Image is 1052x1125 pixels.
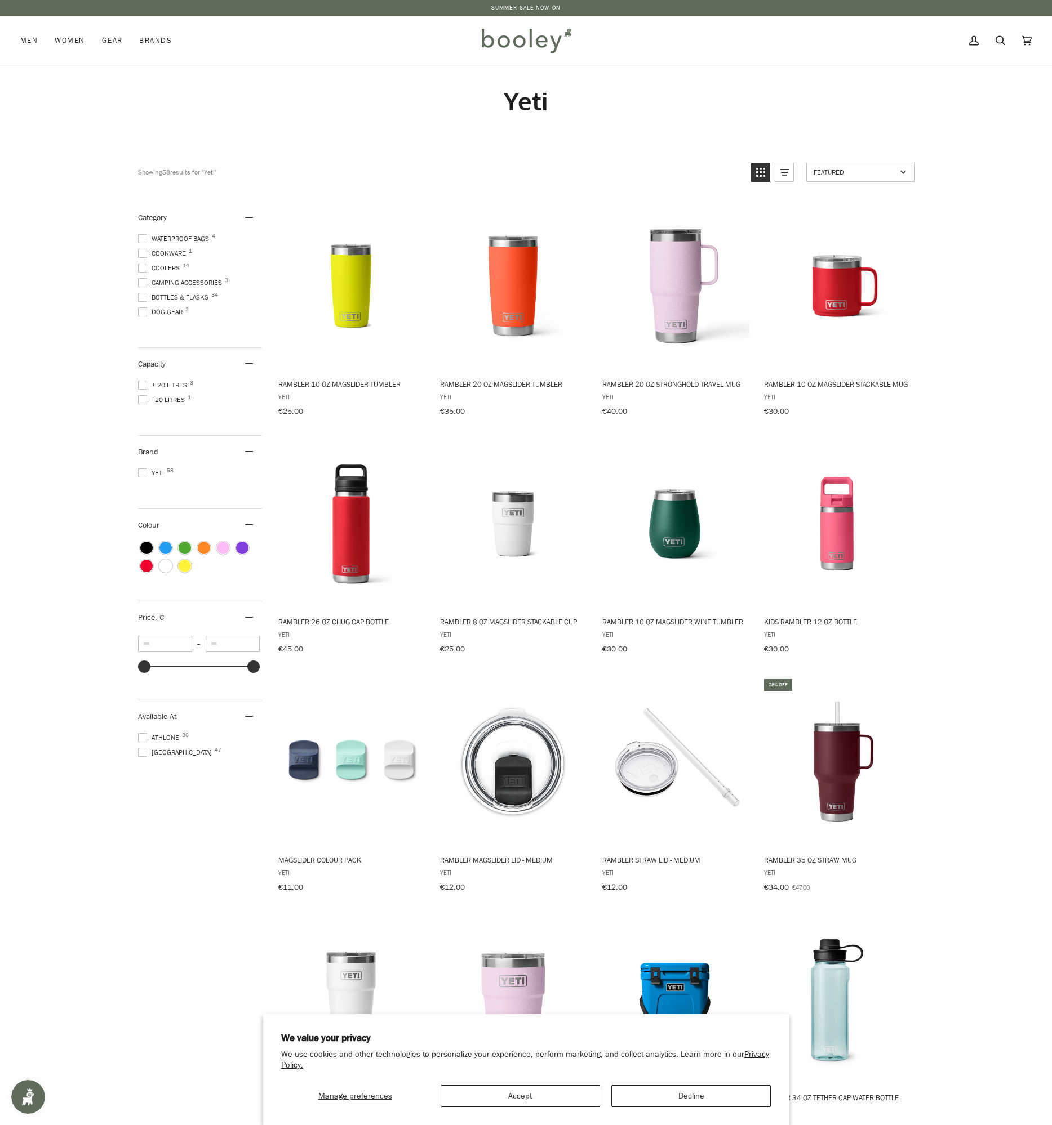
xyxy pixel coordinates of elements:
span: 4 [212,234,215,239]
span: €47.00 [792,882,810,892]
span: YETI [278,630,424,639]
span: Athlone [138,733,183,743]
span: 1 [189,248,192,254]
span: Men [20,35,38,46]
span: €35.00 [440,406,465,417]
span: YETI [764,392,910,401]
span: Colour: Pink [217,542,229,554]
span: 14 [183,263,189,269]
a: View grid mode [751,163,770,182]
span: €45.00 [278,644,303,654]
img: Yeti Yonder 34 oz Tether Cap Water Bottle Seafoam - Booley Galway [762,925,912,1074]
span: YETI [440,630,586,639]
span: YETI [764,868,910,877]
a: Rambler 20 oz MagSlider Tumbler [438,202,588,420]
img: Yeti Rambler 8 oz MagSlider Stackable Cup White - Booley Galway [438,449,588,599]
span: , € [155,612,164,623]
span: €12.00 [440,882,465,892]
span: YETI [440,392,586,401]
span: Colour: Purple [236,542,248,554]
img: Rambler Straw Lid - Medium [601,687,750,836]
span: €30.00 [602,644,627,654]
span: Capacity [138,359,166,369]
span: Rambler Magslider Lid - Medium [440,855,586,865]
span: YETI [278,392,424,401]
img: Yeti Rambler 20 oz MagSlider Tumbler Papaya - Booley Galway [438,211,588,360]
button: Accept [441,1085,600,1107]
span: Rambler 35 oz Straw Mug [764,855,910,865]
span: YETI [602,392,748,401]
span: Category [138,212,167,223]
h2: We value your privacy [281,1032,771,1044]
img: Booley [477,24,575,57]
span: YETI [278,868,424,877]
span: Women [55,35,85,46]
span: 1 [188,395,191,400]
span: Available At [138,711,176,722]
a: Rambler 10 oz MagSlider Wine Tumbler [601,439,750,658]
span: 3 [225,278,228,283]
input: Maximum value [206,636,260,652]
a: Kids Rambler 12 oz Bottle [762,439,912,658]
span: €30.00 [764,644,789,654]
span: €40.00 [602,406,627,417]
span: 47 [215,747,221,753]
span: Colour: Red [140,560,153,572]
span: €34.00 [764,882,789,892]
a: Rambler 35 oz Straw Mug [762,677,912,896]
span: €30.00 [764,406,789,417]
span: Brand [138,447,158,457]
div: Gear [94,16,131,65]
img: Yeti Rambler 20 oz StrongHold Travel Mug Cherry Blossom - Booley Galway [601,211,750,360]
a: Rambler 10 oz MagSlider Tumbler [277,202,426,420]
a: Rambler Magslider Lid - Medium [438,677,588,896]
img: Yeti MagSlider Colour Pack - Booley Galway [277,687,426,836]
a: Rambler 20 oz StrongHold Travel Mug [601,202,750,420]
a: Men [20,16,46,65]
span: – [192,639,206,649]
span: Dog Gear [138,307,186,317]
a: MagSlider Colour Pack [277,677,426,896]
span: €11.00 [278,882,303,892]
b: 58 [162,167,170,177]
span: Colour: Orange [198,542,210,554]
span: Colour: Yellow [179,560,191,572]
img: Yeti Kids Rambler 12 oz Bottle Tropical Pink - Booley Galway [762,449,912,599]
span: Rambler Straw Lid - Medium [602,855,748,865]
a: View list mode [775,163,794,182]
span: Gear [102,35,123,46]
span: Waterproof Bags [138,234,212,244]
span: €12.00 [602,882,627,892]
button: Manage preferences [281,1085,429,1107]
span: 34 [211,292,218,298]
a: Rambler 10 oz MagSlider Stackable Mug [762,202,912,420]
a: Rambler 26 oz Chug Cap Bottle [277,439,426,658]
span: Yonder 34 oz Tether Cap Water Bottle [764,1092,910,1102]
span: YETI [440,868,586,877]
a: Rambler Straw Lid - Medium [601,677,750,896]
span: Cookware [138,248,189,258]
span: Bottles & Flasks [138,292,212,302]
input: Minimum value [138,636,192,652]
div: Brands [131,16,180,65]
span: 58 [167,468,174,474]
img: Yeti Rambler 16 oz MagSlider Stackable Cup Cherry Blossom - Booley Galway [438,925,588,1074]
img: Yeti Rambler Magslider Lid - Medium - Booley Galway [438,687,588,836]
span: Featured [814,167,896,177]
span: Coolers [138,263,183,273]
span: Colour [138,520,168,530]
span: YETI [138,468,167,478]
span: €25.00 [440,644,465,654]
span: Rambler 20 oz MagSlider Tumbler [440,379,586,389]
span: Camping Accessories [138,278,225,288]
span: Rambler 20 oz StrongHold Travel Mug [602,379,748,389]
span: Rambler 10 oz MagSlider Tumbler [278,379,424,389]
span: 36 [182,733,189,738]
span: Rambler 26 oz Chug Cap Bottle [278,617,424,627]
span: Rambler 10 oz MagSlider Wine Tumbler [602,617,748,627]
a: Sort options [806,163,915,182]
a: Women [46,16,93,65]
span: - 20 Litres [138,395,188,405]
iframe: Button to open loyalty program pop-up [11,1080,45,1114]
